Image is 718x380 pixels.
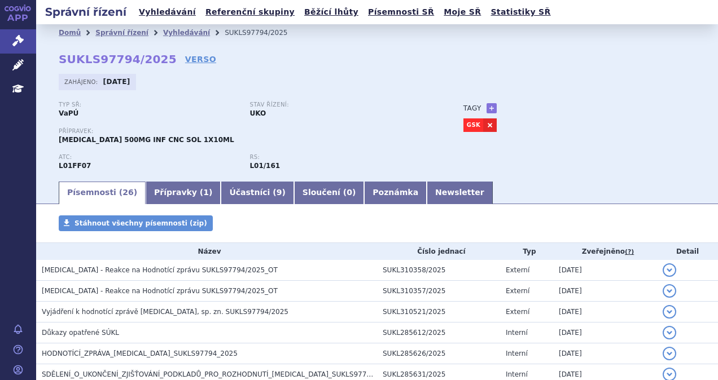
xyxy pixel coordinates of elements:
[59,154,238,161] p: ATC:
[377,260,500,281] td: SUKL310358/2025
[225,24,302,41] li: SUKLS97794/2025
[553,260,657,281] td: [DATE]
[59,128,441,135] p: Přípravek:
[59,136,234,144] span: [MEDICAL_DATA] 500MG INF CNC SOL 1X10ML
[663,305,676,319] button: detail
[221,182,294,204] a: Účastníci (9)
[377,243,500,260] th: Číslo jednací
[657,243,718,260] th: Detail
[487,5,554,20] a: Statistiky SŘ
[203,188,209,197] span: 1
[103,78,130,86] strong: [DATE]
[553,243,657,260] th: Zveřejněno
[59,52,177,66] strong: SUKLS97794/2025
[42,350,238,357] span: HODNOTÍCÍ_ZPRÁVA_JEMPERLI_SUKLS97794_2025
[506,287,529,295] span: Externí
[506,266,529,274] span: Externí
[135,5,199,20] a: Vyhledávání
[64,77,100,86] span: Zahájeno:
[625,248,634,256] abbr: (?)
[506,308,529,316] span: Externí
[364,182,427,204] a: Poznámka
[377,322,500,343] td: SUKL285612/2025
[506,350,528,357] span: Interní
[663,326,676,339] button: detail
[202,5,298,20] a: Referenční skupiny
[365,5,437,20] a: Písemnosti SŘ
[75,219,207,227] span: Stáhnout všechny písemnosti (zip)
[463,101,481,115] h3: Tagy
[42,370,396,378] span: SDĚLENÍ_O_UKONČENÍ_ZJIŠŤOVÁNÍ_PODKLADŮ_PRO_ROZHODNUTÍ_JEMPERLI_SUKLS97794_2025
[427,182,493,204] a: Newsletter
[463,118,483,132] a: GSK
[377,281,500,302] td: SUKL310357/2025
[301,5,362,20] a: Běžící lhůty
[249,154,429,161] p: RS:
[59,109,78,117] strong: VaPÚ
[122,188,133,197] span: 26
[42,266,278,274] span: Jemperli - Reakce na Hodnotící zprávu SUKLS97794/2025_OT
[553,281,657,302] td: [DATE]
[42,287,278,295] span: Jemperli - Reakce na Hodnotící zprávu SUKLS97794/2025_OT
[553,343,657,364] td: [DATE]
[249,162,280,170] strong: dostarlimab
[506,370,528,378] span: Interní
[377,343,500,364] td: SUKL285626/2025
[59,182,146,204] a: Písemnosti (26)
[500,243,553,260] th: Typ
[36,4,135,20] h2: Správní řízení
[553,322,657,343] td: [DATE]
[249,101,429,108] p: Stav řízení:
[249,109,266,117] strong: UKO
[663,347,676,360] button: detail
[36,243,377,260] th: Název
[277,188,282,197] span: 9
[95,29,148,37] a: Správní řízení
[347,188,352,197] span: 0
[59,101,238,108] p: Typ SŘ:
[487,103,497,113] a: +
[553,302,657,322] td: [DATE]
[146,182,221,204] a: Přípravky (1)
[42,329,119,337] span: Důkazy opatřené SÚKL
[663,263,676,277] button: detail
[506,329,528,337] span: Interní
[59,162,91,170] strong: DOSTARLIMAB
[185,54,216,65] a: VERSO
[294,182,364,204] a: Sloučení (0)
[163,29,210,37] a: Vyhledávání
[59,215,213,231] a: Stáhnout všechny písemnosti (zip)
[440,5,484,20] a: Moje SŘ
[59,29,81,37] a: Domů
[377,302,500,322] td: SUKL310521/2025
[663,284,676,298] button: detail
[42,308,288,316] span: Vyjádření k hodnotící zprávě JEMPERLI, sp. zn. SUKLS97794/2025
